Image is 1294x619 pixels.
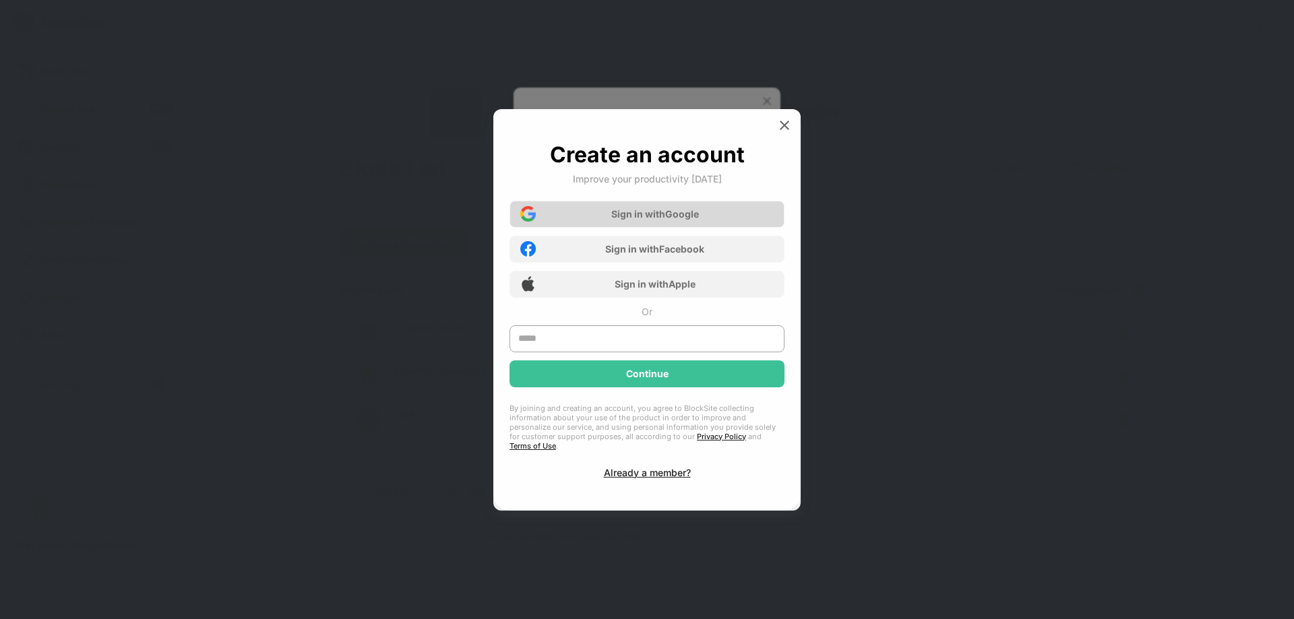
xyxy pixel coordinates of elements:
img: google-icon.png [520,206,536,222]
div: Improve your productivity [DATE] [573,173,722,185]
img: apple-icon.png [520,276,536,292]
div: Continue [626,368,669,379]
div: Or [642,306,652,317]
img: facebook-icon.png [520,241,536,257]
div: Already a member? [604,467,691,478]
div: Sign in with Google [611,208,699,220]
a: Privacy Policy [697,432,746,441]
div: Sign in with Facebook [605,243,704,255]
div: Create an account [550,141,745,168]
div: Sign in with Apple [615,278,696,290]
a: Terms of Use [510,441,556,451]
div: By joining and creating an account, you agree to BlockSite collecting information about your use ... [510,403,784,451]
